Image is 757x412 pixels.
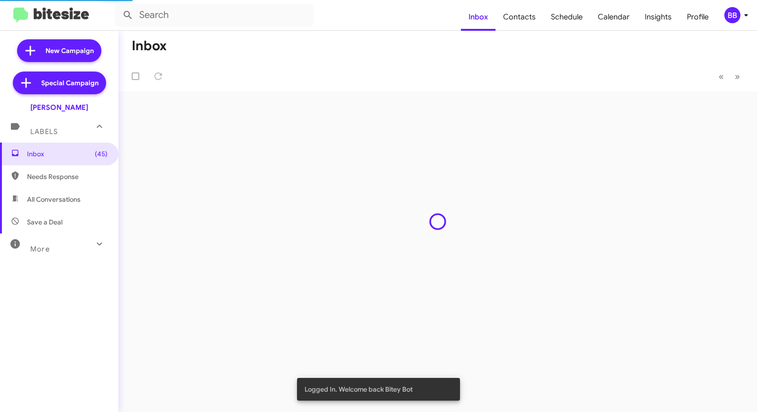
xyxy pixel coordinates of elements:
[679,3,716,31] a: Profile
[590,3,637,31] a: Calendar
[27,149,108,159] span: Inbox
[41,78,99,88] span: Special Campaign
[496,3,543,31] a: Contacts
[719,71,724,82] span: «
[543,3,590,31] a: Schedule
[95,149,108,159] span: (45)
[461,3,496,31] a: Inbox
[30,103,88,112] div: [PERSON_NAME]
[724,7,740,23] div: BB
[30,245,50,253] span: More
[27,172,108,181] span: Needs Response
[132,38,167,54] h1: Inbox
[27,217,63,227] span: Save a Deal
[735,71,740,82] span: »
[27,195,81,204] span: All Conversations
[716,7,747,23] button: BB
[637,3,679,31] a: Insights
[45,46,94,55] span: New Campaign
[30,127,58,136] span: Labels
[713,67,746,86] nav: Page navigation example
[13,72,106,94] a: Special Campaign
[305,385,413,394] span: Logged In. Welcome back Bitey Bot
[729,67,746,86] button: Next
[17,39,101,62] a: New Campaign
[713,67,730,86] button: Previous
[115,4,314,27] input: Search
